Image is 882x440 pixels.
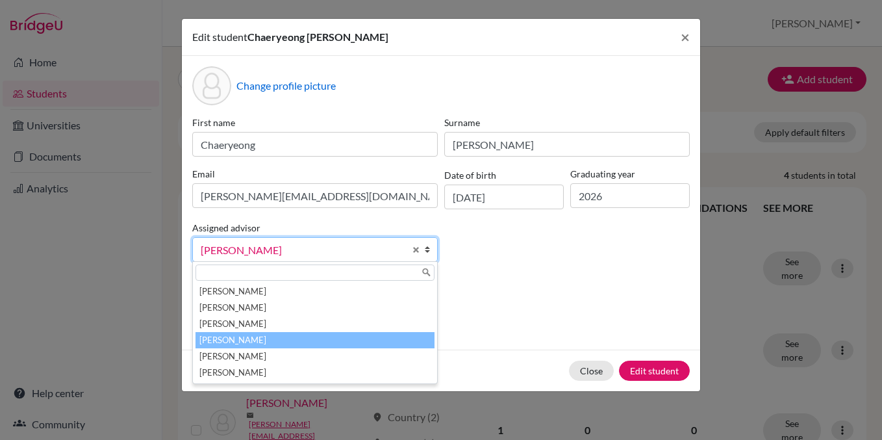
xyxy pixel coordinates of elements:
[681,27,690,46] span: ×
[444,116,690,129] label: Surname
[192,221,260,235] label: Assigned advisor
[195,316,435,332] li: [PERSON_NAME]
[195,348,435,365] li: [PERSON_NAME]
[192,66,231,105] div: Profile picture
[195,365,435,381] li: [PERSON_NAME]
[195,332,435,348] li: [PERSON_NAME]
[670,19,700,55] button: Close
[569,361,614,381] button: Close
[192,31,247,43] span: Edit student
[192,167,438,181] label: Email
[195,283,435,300] li: [PERSON_NAME]
[192,283,690,298] p: Parents
[570,167,690,181] label: Graduating year
[619,361,690,381] button: Edit student
[444,168,496,182] label: Date of birth
[195,300,435,316] li: [PERSON_NAME]
[192,116,438,129] label: First name
[444,185,564,209] input: dd/mm/yyyy
[247,31,388,43] span: Chaeryeong [PERSON_NAME]
[201,242,405,259] span: [PERSON_NAME]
